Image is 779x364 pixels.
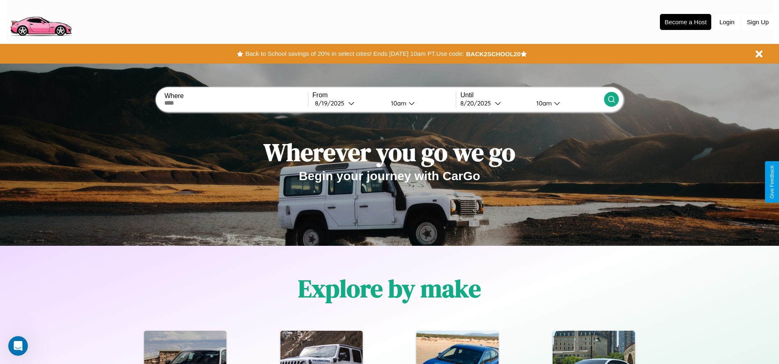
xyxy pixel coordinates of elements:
[532,99,554,107] div: 10am
[460,99,495,107] div: 8 / 20 / 2025
[164,92,308,100] label: Where
[466,50,521,57] b: BACK2SCHOOL20
[6,4,75,38] img: logo
[715,14,739,30] button: Login
[387,99,409,107] div: 10am
[243,48,466,60] button: Back to School savings of 20% in select cities! Ends [DATE] 10am PT.Use code:
[8,336,28,356] iframe: Intercom live chat
[313,99,384,108] button: 8/19/2025
[315,99,348,107] div: 8 / 19 / 2025
[313,92,456,99] label: From
[530,99,604,108] button: 10am
[298,272,481,305] h1: Explore by make
[743,14,773,30] button: Sign Up
[384,99,456,108] button: 10am
[660,14,711,30] button: Become a Host
[460,92,604,99] label: Until
[769,165,775,199] div: Give Feedback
